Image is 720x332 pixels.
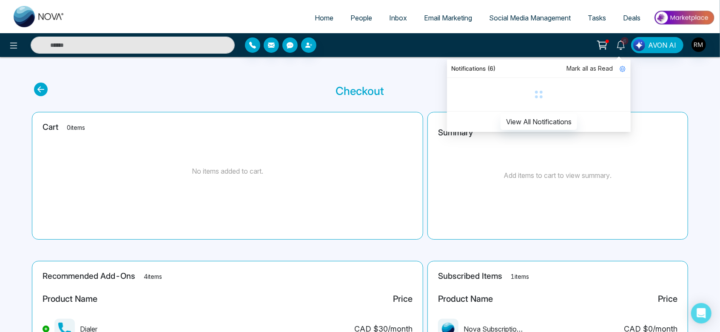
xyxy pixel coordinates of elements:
[658,292,677,305] div: Price
[579,10,615,26] a: Tasks
[43,272,413,281] h2: Recommended Add-Ons
[415,10,481,26] a: Email Marketing
[653,8,715,27] img: Market-place.gif
[648,40,676,50] span: AVON AI
[615,10,649,26] a: Deals
[691,303,711,323] div: Open Intercom Messenger
[566,64,613,73] span: Mark all as Read
[692,37,706,52] img: User Avatar
[511,273,529,280] span: 1 items
[14,6,65,27] img: Nova CRM Logo
[144,273,162,280] span: 4 items
[501,114,577,130] button: View All Notifications
[501,117,577,125] a: View All Notifications
[43,292,97,305] div: Product Name
[336,83,384,99] p: Checkout
[342,10,381,26] a: People
[623,14,640,22] span: Deals
[438,272,677,281] h2: Subscribed Items
[633,39,645,51] img: Lead Flow
[43,123,413,132] h2: Cart
[447,60,631,78] div: Notifications (6)
[381,10,415,26] a: Inbox
[588,14,606,22] span: Tasks
[389,14,407,22] span: Inbox
[438,127,473,139] p: Summary
[67,124,85,131] span: 0 items
[192,166,263,176] p: No items added to cart.
[611,37,631,52] a: 6
[438,292,493,305] div: Product Name
[489,14,571,22] span: Social Media Management
[424,14,472,22] span: Email Marketing
[306,10,342,26] a: Home
[393,292,413,305] div: Price
[631,37,683,53] button: AVON AI
[481,10,579,26] a: Social Media Management
[621,37,629,45] span: 6
[315,14,333,22] span: Home
[504,170,612,180] p: Add items to cart to view summary.
[350,14,372,22] span: People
